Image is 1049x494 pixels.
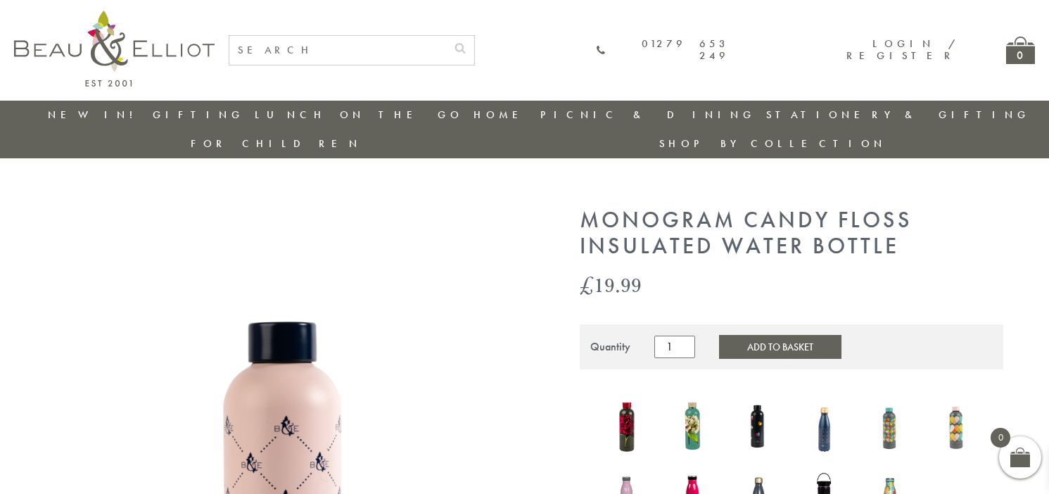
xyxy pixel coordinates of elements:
a: Gifting [153,108,244,122]
a: Stationery & Gifting [766,108,1030,122]
input: SEARCH [229,36,446,65]
a: For Children [191,137,362,151]
button: Add to Basket [719,335,841,359]
a: Sarah Kelleher insulated drinks bottle teal [666,391,718,463]
img: Sarah Kelleher Insulated Water Bottle Dark Stone [601,391,653,460]
a: Carnaby Eclipse Insulated Water Bottle [930,391,982,462]
a: Login / Register [846,37,957,63]
a: Picnic & Dining [540,108,756,122]
a: 0 [1006,37,1035,64]
a: Carnaby Bloom Insulated Water Bottle [864,391,916,462]
a: 01279 653 249 [596,38,730,63]
span: 0 [991,428,1010,448]
span: £ [580,270,594,299]
img: Carnaby Eclipse Insulated Water Bottle [930,391,982,459]
bdi: 19.99 [580,270,642,299]
h1: Monogram Candy Floss Insulated Water Bottle [580,208,1003,260]
img: 500ml Vacuum Insulated Water Bottle Navy [799,391,851,459]
a: Emily Heart insulated Water Bottle [732,393,784,460]
a: Lunch On The Go [255,108,463,122]
img: Carnaby Bloom Insulated Water Bottle [864,391,916,459]
a: Sarah Kelleher Insulated Water Bottle Dark Stone [601,391,653,463]
img: logo [14,11,215,87]
a: New in! [48,108,142,122]
a: Shop by collection [659,137,886,151]
img: Sarah Kelleher insulated drinks bottle teal [666,391,718,460]
img: Emily Heart insulated Water Bottle [732,393,784,457]
a: Home [473,108,530,122]
a: 500ml Vacuum Insulated Water Bottle Navy [799,391,851,462]
div: Quantity [590,341,630,353]
input: Product quantity [654,336,695,358]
